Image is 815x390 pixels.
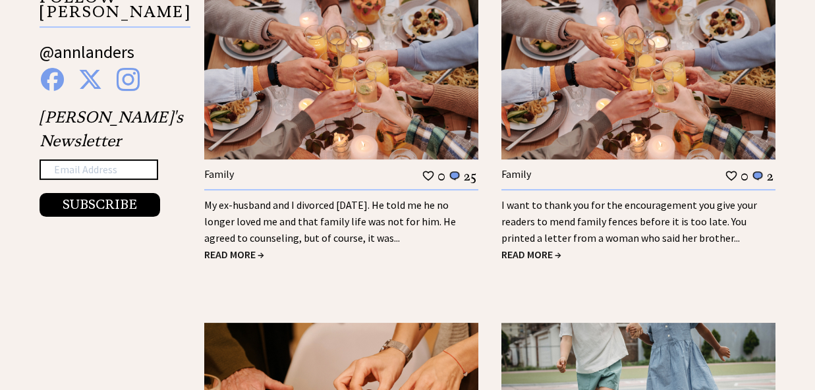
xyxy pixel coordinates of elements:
td: 0 [740,167,749,184]
a: @annlanders [40,41,134,76]
input: Email Address [40,159,158,181]
img: message_round%201.png [448,170,461,182]
button: SUBSCRIBE [40,193,160,217]
img: heart_outline%201.png [725,169,738,182]
img: x%20blue.png [78,68,102,91]
a: I want to thank you for the encouragement you give your readers to mend family fences before it i... [501,198,757,244]
a: My ex-husband and I divorced [DATE]. He told me he no longer loved me and that family life was no... [204,198,456,244]
img: instagram%20blue.png [117,68,140,91]
img: facebook%20blue.png [41,68,64,91]
img: message_round%201.png [751,170,764,182]
td: 0 [437,167,446,184]
a: READ MORE → [204,248,264,261]
td: 25 [463,167,477,184]
a: Family [204,167,234,181]
a: Family [501,167,531,181]
td: 2 [766,167,774,184]
img: heart_outline%201.png [422,169,435,182]
a: READ MORE → [501,248,561,261]
div: [PERSON_NAME]'s Newsletter [40,105,183,217]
